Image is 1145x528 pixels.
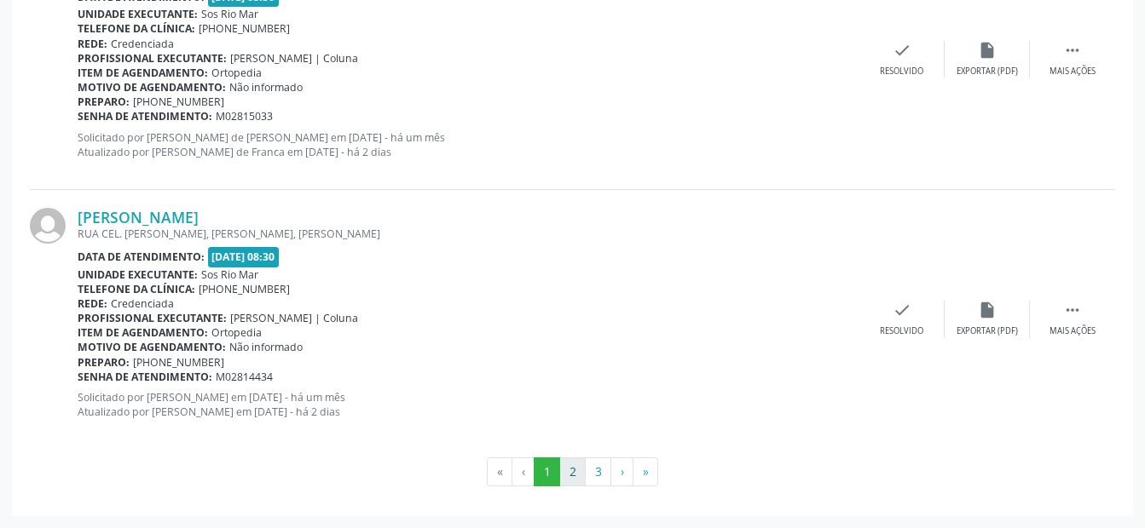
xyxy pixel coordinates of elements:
[880,325,923,337] div: Resolvido
[229,340,303,354] span: Não informado
[230,51,358,66] span: [PERSON_NAME] | Coluna
[230,311,358,325] span: [PERSON_NAME] | Coluna
[78,370,212,384] b: Senha de atendimento:
[78,340,226,354] b: Motivo de agendamento:
[78,80,226,95] b: Motivo de agendamento:
[208,247,280,267] span: [DATE] 08:30
[78,37,107,51] b: Rede:
[633,457,658,486] button: Go to last page
[78,227,859,241] div: RUA CEL. [PERSON_NAME], [PERSON_NAME], [PERSON_NAME]
[78,130,859,159] p: Solicitado por [PERSON_NAME] de [PERSON_NAME] em [DATE] - há um mês Atualizado por [PERSON_NAME] ...
[978,301,997,319] i: insert_drive_file
[559,457,586,486] button: Go to page 2
[78,95,130,109] b: Preparo:
[229,80,303,95] span: Não informado
[78,51,227,66] b: Profissional executante:
[1063,41,1082,60] i: 
[111,37,174,51] span: Credenciada
[957,66,1018,77] div: Exportar (PDF)
[211,325,262,340] span: Ortopedia
[199,21,290,36] span: [PHONE_NUMBER]
[111,296,174,311] span: Credenciada
[78,390,859,419] p: Solicitado por [PERSON_NAME] em [DATE] - há um mês Atualizado por [PERSON_NAME] em [DATE] - há 2 ...
[534,457,560,486] button: Go to page 1
[78,282,195,296] b: Telefone da clínica:
[133,95,224,109] span: [PHONE_NUMBER]
[78,66,208,80] b: Item de agendamento:
[216,109,273,123] span: M02815033
[78,7,198,21] b: Unidade executante:
[30,457,1115,486] ul: Pagination
[585,457,611,486] button: Go to page 3
[78,250,205,264] b: Data de atendimento:
[78,109,212,123] b: Senha de atendimento:
[211,66,262,80] span: Ortopedia
[199,282,290,296] span: [PHONE_NUMBER]
[610,457,633,486] button: Go to next page
[216,370,273,384] span: M02814434
[1050,66,1096,77] div: Mais ações
[78,355,130,370] b: Preparo:
[957,325,1018,337] div: Exportar (PDF)
[133,355,224,370] span: [PHONE_NUMBER]
[78,311,227,325] b: Profissional executante:
[880,66,923,77] div: Resolvido
[893,41,911,60] i: check
[201,7,258,21] span: Sos Rio Mar
[78,296,107,311] b: Rede:
[201,267,258,282] span: Sos Rio Mar
[978,41,997,60] i: insert_drive_file
[30,208,66,244] img: img
[78,325,208,340] b: Item de agendamento:
[78,267,198,282] b: Unidade executante:
[1063,301,1082,319] i: 
[78,21,195,36] b: Telefone da clínica:
[78,208,199,227] a: [PERSON_NAME]
[1050,325,1096,337] div: Mais ações
[893,301,911,319] i: check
